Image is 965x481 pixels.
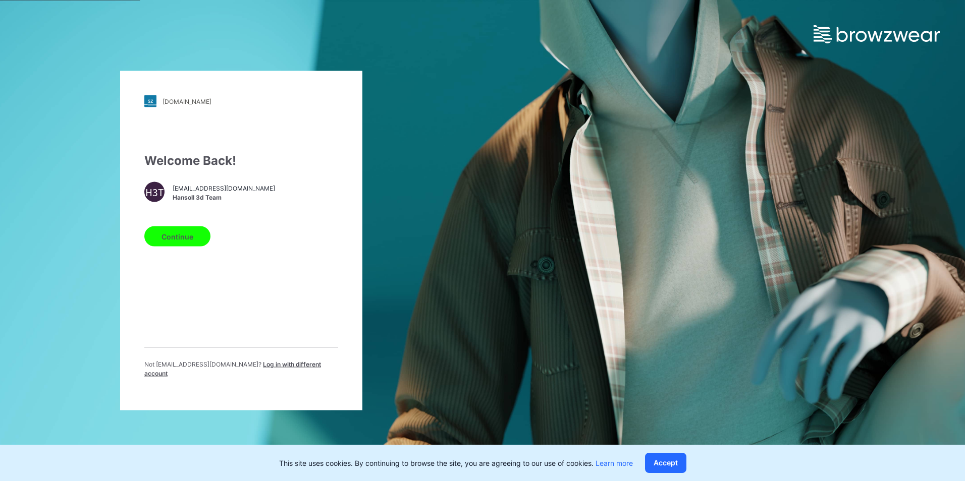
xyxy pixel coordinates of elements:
a: [DOMAIN_NAME] [144,95,338,107]
span: [EMAIL_ADDRESS][DOMAIN_NAME] [173,184,275,193]
div: Welcome Back! [144,152,338,170]
img: stylezone-logo.562084cfcfab977791bfbf7441f1a819.svg [144,95,156,107]
span: Hansoll 3d Team [173,193,275,202]
div: H3T [144,182,165,202]
p: This site uses cookies. By continuing to browse the site, you are agreeing to our use of cookies. [279,458,633,468]
a: Learn more [596,459,633,467]
button: Continue [144,226,210,247]
img: browzwear-logo.e42bd6dac1945053ebaf764b6aa21510.svg [814,25,940,43]
p: Not [EMAIL_ADDRESS][DOMAIN_NAME] ? [144,360,338,378]
button: Accept [645,453,686,473]
div: [DOMAIN_NAME] [163,97,211,105]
